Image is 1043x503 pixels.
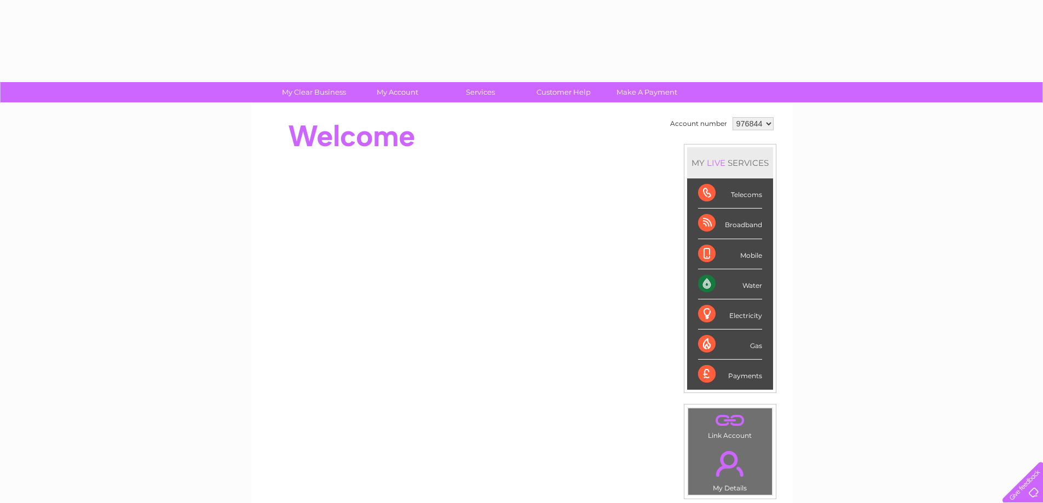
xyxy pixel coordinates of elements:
[698,269,762,299] div: Water
[602,82,692,102] a: Make A Payment
[698,360,762,389] div: Payments
[688,408,773,442] td: Link Account
[691,411,769,430] a: .
[435,82,526,102] a: Services
[518,82,609,102] a: Customer Help
[705,158,728,168] div: LIVE
[698,239,762,269] div: Mobile
[269,82,359,102] a: My Clear Business
[352,82,442,102] a: My Account
[667,114,730,133] td: Account number
[698,209,762,239] div: Broadband
[688,442,773,495] td: My Details
[698,329,762,360] div: Gas
[691,444,769,483] a: .
[698,178,762,209] div: Telecoms
[698,299,762,329] div: Electricity
[687,147,773,178] div: MY SERVICES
